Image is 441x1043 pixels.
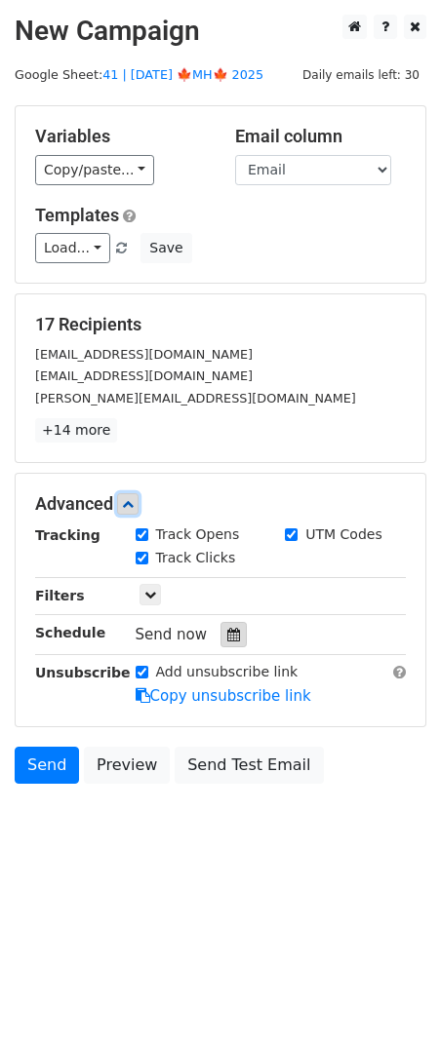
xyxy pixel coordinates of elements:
h5: 17 Recipients [35,314,406,335]
label: UTM Codes [305,524,381,545]
a: Copy/paste... [35,155,154,185]
h5: Advanced [35,493,406,515]
small: [EMAIL_ADDRESS][DOMAIN_NAME] [35,347,253,362]
iframe: Chat Widget [343,949,441,1043]
label: Track Clicks [156,548,236,568]
label: Add unsubscribe link [156,662,299,682]
strong: Unsubscribe [35,665,131,680]
a: +14 more [35,418,117,443]
small: [EMAIL_ADDRESS][DOMAIN_NAME] [35,368,253,383]
a: Copy unsubscribe link [136,687,311,705]
span: Send now [136,626,208,643]
button: Save [140,233,191,263]
small: [PERSON_NAME][EMAIL_ADDRESS][DOMAIN_NAME] [35,391,356,406]
h2: New Campaign [15,15,426,48]
a: Send [15,747,79,784]
h5: Email column [235,126,406,147]
a: Preview [84,747,170,784]
a: Templates [35,205,119,225]
small: Google Sheet: [15,67,263,82]
a: 41 | [DATE] 🍁MH🍁 2025 [102,67,263,82]
strong: Filters [35,588,85,603]
strong: Tracking [35,527,100,543]
h5: Variables [35,126,206,147]
label: Track Opens [156,524,240,545]
strong: Schedule [35,625,105,640]
a: Daily emails left: 30 [296,67,426,82]
a: Load... [35,233,110,263]
a: Send Test Email [175,747,323,784]
span: Daily emails left: 30 [296,64,426,86]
